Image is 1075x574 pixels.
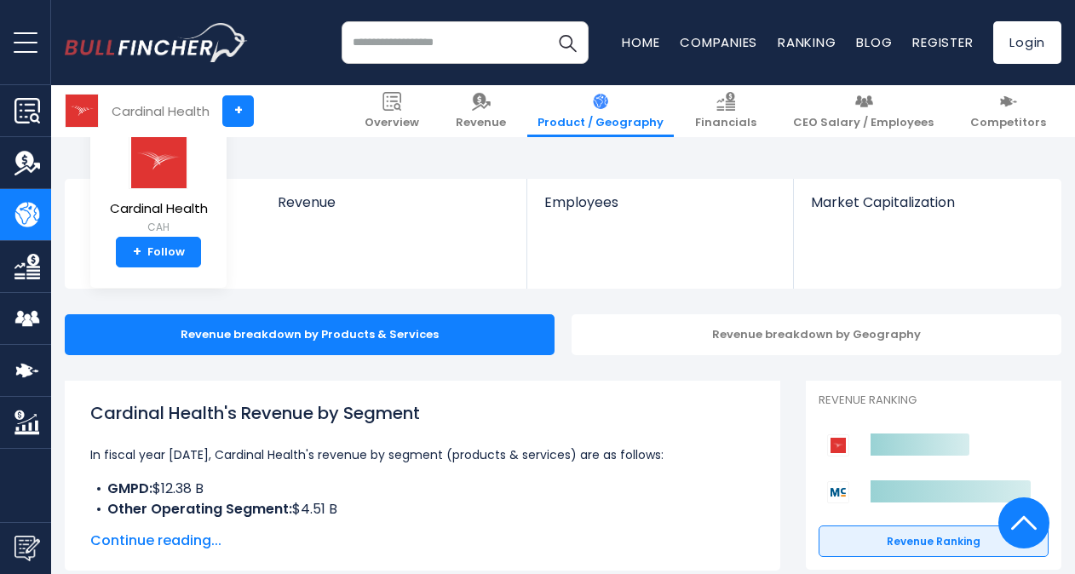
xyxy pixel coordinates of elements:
img: McKesson Corporation competitors logo [827,481,849,503]
a: Revenue [446,85,516,137]
img: CAH logo [129,132,188,189]
span: Market Capitalization [811,194,1043,210]
span: Financials [695,116,756,130]
span: CEO Salary / Employees [793,116,934,130]
span: Employees [544,194,775,210]
li: $12.38 B [90,479,755,499]
a: Revenue [261,179,527,239]
a: Financials [685,85,767,137]
a: Market Capitalization [794,179,1060,239]
button: Search [546,21,589,64]
p: Revenue Ranking [819,393,1049,408]
a: Blog [856,33,892,51]
a: Revenue Ranking [819,525,1049,558]
b: Other Operating Segment: [107,499,292,519]
span: Cardinal Health [110,202,208,216]
img: CAH logo [66,95,98,127]
span: Continue reading... [90,531,755,551]
a: CEO Salary / Employees [783,85,944,137]
a: Employees [527,179,792,239]
strong: + [133,244,141,260]
a: Ranking [778,33,836,51]
img: bullfincher logo [65,23,248,62]
p: In fiscal year [DATE], Cardinal Health's revenue by segment (products & services) are as follows: [90,445,755,465]
a: Competitors [960,85,1056,137]
small: CAH [110,220,208,235]
a: Go to homepage [65,23,248,62]
a: Overview [354,85,429,137]
span: Product / Geography [537,116,664,130]
h1: Cardinal Health's Revenue by Segment [90,400,755,426]
a: +Follow [116,237,201,267]
span: Revenue [456,116,506,130]
a: Home [622,33,659,51]
span: Revenue [278,194,510,210]
li: $4.51 B [90,499,755,519]
span: Competitors [970,116,1046,130]
a: Login [993,21,1061,64]
span: Overview [365,116,419,130]
img: Cardinal Health competitors logo [827,434,849,456]
div: Revenue breakdown by Geography [572,314,1061,355]
b: GMPD: [107,479,152,498]
div: Cardinal Health [112,101,210,121]
a: + [222,95,254,127]
a: Companies [680,33,757,51]
a: Product / Geography [527,85,674,137]
a: Cardinal Health CAH [109,131,209,238]
a: Register [912,33,973,51]
div: Revenue breakdown by Products & Services [65,314,555,355]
